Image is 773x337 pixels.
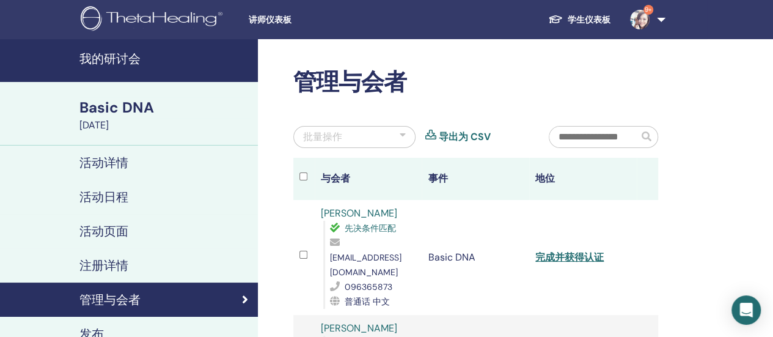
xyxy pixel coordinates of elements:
[439,130,491,144] a: 导出为 CSV
[345,223,396,234] span: 先决条件匹配
[79,118,251,133] div: [DATE]
[79,190,128,204] h4: 活动日程
[81,6,227,34] img: logo.png
[422,200,529,315] td: Basic DNA
[79,97,251,118] div: Basic DNA
[535,251,604,264] a: 完成并获得认证
[630,10,650,29] img: default.jpg
[529,158,637,200] th: 地位
[249,13,432,26] span: 讲师仪表板
[321,322,397,335] a: [PERSON_NAME]
[79,51,251,66] h4: 我的研讨会
[79,155,128,170] h4: 活动详情
[293,69,658,97] h2: 管理与会者
[72,97,258,133] a: Basic DNA[DATE]
[321,207,397,220] a: [PERSON_NAME]
[315,158,422,200] th: 与会者
[731,295,761,325] div: Open Intercom Messenger
[643,5,653,15] span: 9+
[79,292,141,307] h4: 管理与会者
[422,158,529,200] th: 事件
[79,224,128,239] h4: 活动页面
[548,14,563,24] img: graduation-cap-white.svg
[345,296,390,307] span: 普通话 中文
[330,252,401,278] span: [EMAIL_ADDRESS][DOMAIN_NAME]
[538,9,620,31] a: 学生仪表板
[79,258,128,273] h4: 注册详情
[303,130,342,144] div: 批量操作
[345,281,392,292] span: 096365873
